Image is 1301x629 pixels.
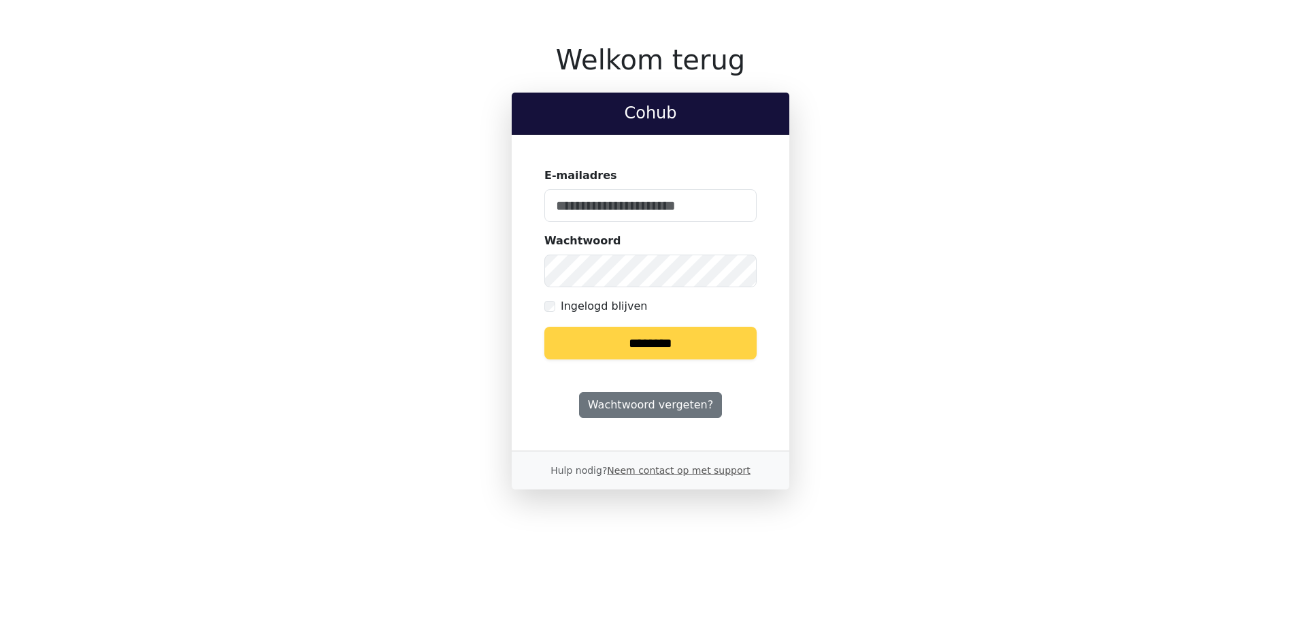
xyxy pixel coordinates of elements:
small: Hulp nodig? [550,465,751,476]
label: Ingelogd blijven [561,298,647,314]
h2: Cohub [523,103,778,123]
label: Wachtwoord [544,233,621,249]
a: Wachtwoord vergeten? [579,392,722,418]
a: Neem contact op met support [607,465,750,476]
h1: Welkom terug [512,44,789,76]
label: E-mailadres [544,167,617,184]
